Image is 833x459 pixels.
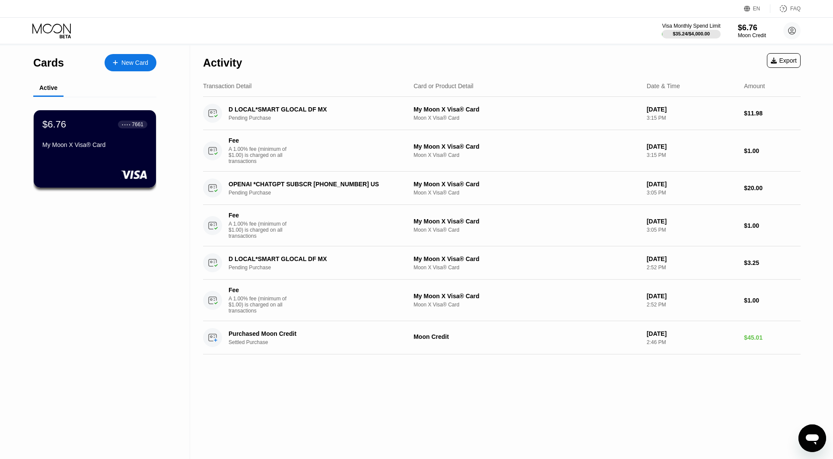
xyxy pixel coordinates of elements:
div: FeeA 1.00% fee (minimum of $1.00) is charged on all transactionsMy Moon X Visa® CardMoon X Visa® ... [203,130,801,172]
div: Date & Time [647,83,680,89]
div: $20.00 [744,185,801,191]
div: My Moon X Visa® Card [413,255,640,262]
div: Moon X Visa® Card [413,302,640,308]
div: $6.76 [42,119,66,130]
div: D LOCAL*SMART GLOCAL DF MXPending PurchaseMy Moon X Visa® CardMoon X Visa® Card[DATE]3:15 PM$11.98 [203,97,801,130]
div: [DATE] [647,255,737,262]
div: My Moon X Visa® Card [413,181,640,188]
div: Settled Purchase [229,339,412,345]
div: Moon X Visa® Card [413,152,640,158]
div: Moon X Visa® Card [413,190,640,196]
div: D LOCAL*SMART GLOCAL DF MX [229,106,399,113]
div: Export [767,53,801,68]
div: Pending Purchase [229,265,412,271]
div: 3:05 PM [647,227,737,233]
div: My Moon X Visa® Card [413,218,640,225]
div: [DATE] [647,181,737,188]
div: [DATE] [647,143,737,150]
div: $1.00 [744,222,801,229]
div: New Card [121,59,148,67]
div: 3:15 PM [647,115,737,121]
div: $3.25 [744,259,801,266]
div: Fee [229,137,289,144]
div: A 1.00% fee (minimum of $1.00) is charged on all transactions [229,146,293,164]
div: FeeA 1.00% fee (minimum of $1.00) is charged on all transactionsMy Moon X Visa® CardMoon X Visa® ... [203,205,801,246]
div: Moon X Visa® Card [413,227,640,233]
div: Export [771,57,797,64]
div: EN [744,4,770,13]
div: OPENAI *CHATGPT SUBSCR [PHONE_NUMBER] US [229,181,399,188]
div: Active [39,84,57,91]
div: Activity [203,57,242,69]
iframe: Кнопка запуска окна обмена сообщениями [798,424,826,452]
div: A 1.00% fee (minimum of $1.00) is charged on all transactions [229,221,293,239]
div: Amount [744,83,765,89]
div: Purchased Moon CreditSettled PurchaseMoon Credit[DATE]2:46 PM$45.01 [203,321,801,354]
div: FAQ [790,6,801,12]
div: FAQ [770,4,801,13]
div: 2:46 PM [647,339,737,345]
div: Moon Credit [738,32,766,38]
div: Visa Monthly Spend Limit [662,23,720,29]
div: New Card [105,54,156,71]
div: 2:52 PM [647,302,737,308]
div: D LOCAL*SMART GLOCAL DF MXPending PurchaseMy Moon X Visa® CardMoon X Visa® Card[DATE]2:52 PM$3.25 [203,246,801,280]
div: My Moon X Visa® Card [42,141,147,148]
div: Card or Product Detail [413,83,474,89]
div: My Moon X Visa® Card [413,293,640,300]
div: [DATE] [647,293,737,300]
div: Transaction Detail [203,83,251,89]
div: $35.24 / $4,000.00 [673,31,710,36]
div: D LOCAL*SMART GLOCAL DF MX [229,255,399,262]
div: $1.00 [744,297,801,304]
div: Purchased Moon Credit [229,330,399,337]
div: $6.76 [738,23,766,32]
div: ● ● ● ● [122,123,130,126]
div: EN [753,6,760,12]
div: My Moon X Visa® Card [413,106,640,113]
div: 2:52 PM [647,265,737,271]
div: Fee [229,212,289,219]
div: $6.76Moon Credit [738,23,766,38]
div: OPENAI *CHATGPT SUBSCR [PHONE_NUMBER] USPending PurchaseMy Moon X Visa® CardMoon X Visa® Card[DAT... [203,172,801,205]
div: $11.98 [744,110,801,117]
div: FeeA 1.00% fee (minimum of $1.00) is charged on all transactionsMy Moon X Visa® CardMoon X Visa® ... [203,280,801,321]
div: 3:15 PM [647,152,737,158]
div: 3:05 PM [647,190,737,196]
div: $45.01 [744,334,801,341]
div: Cards [33,57,64,69]
div: Moon Credit [413,333,640,340]
div: Moon X Visa® Card [413,265,640,271]
div: $6.76● ● ● ●7661My Moon X Visa® Card [34,110,156,188]
div: Pending Purchase [229,115,412,121]
div: My Moon X Visa® Card [413,143,640,150]
div: $1.00 [744,147,801,154]
div: Visa Monthly Spend Limit$35.24/$4,000.00 [662,23,720,38]
div: A 1.00% fee (minimum of $1.00) is charged on all transactions [229,296,293,314]
div: 7661 [132,121,143,127]
div: [DATE] [647,218,737,225]
div: Pending Purchase [229,190,412,196]
div: Moon X Visa® Card [413,115,640,121]
div: [DATE] [647,106,737,113]
div: Fee [229,287,289,293]
div: [DATE] [647,330,737,337]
